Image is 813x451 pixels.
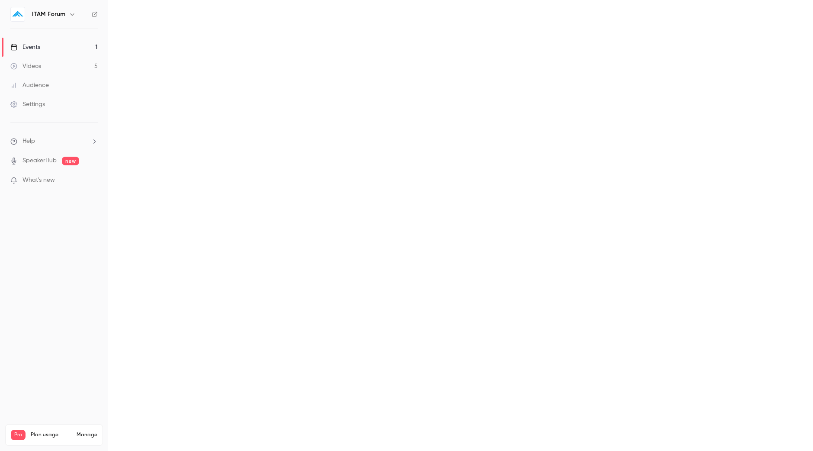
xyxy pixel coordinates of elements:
img: ITAM Forum [11,7,25,21]
span: Help [22,137,35,146]
span: new [62,157,79,165]
div: Videos [10,62,41,71]
span: Pro [11,430,26,440]
span: Plan usage [31,432,71,438]
div: Settings [10,100,45,109]
span: What's new [22,176,55,185]
div: Audience [10,81,49,90]
a: SpeakerHub [22,156,57,165]
li: help-dropdown-opener [10,137,98,146]
a: Manage [77,432,97,438]
div: Events [10,43,40,52]
h6: ITAM Forum [32,10,65,19]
